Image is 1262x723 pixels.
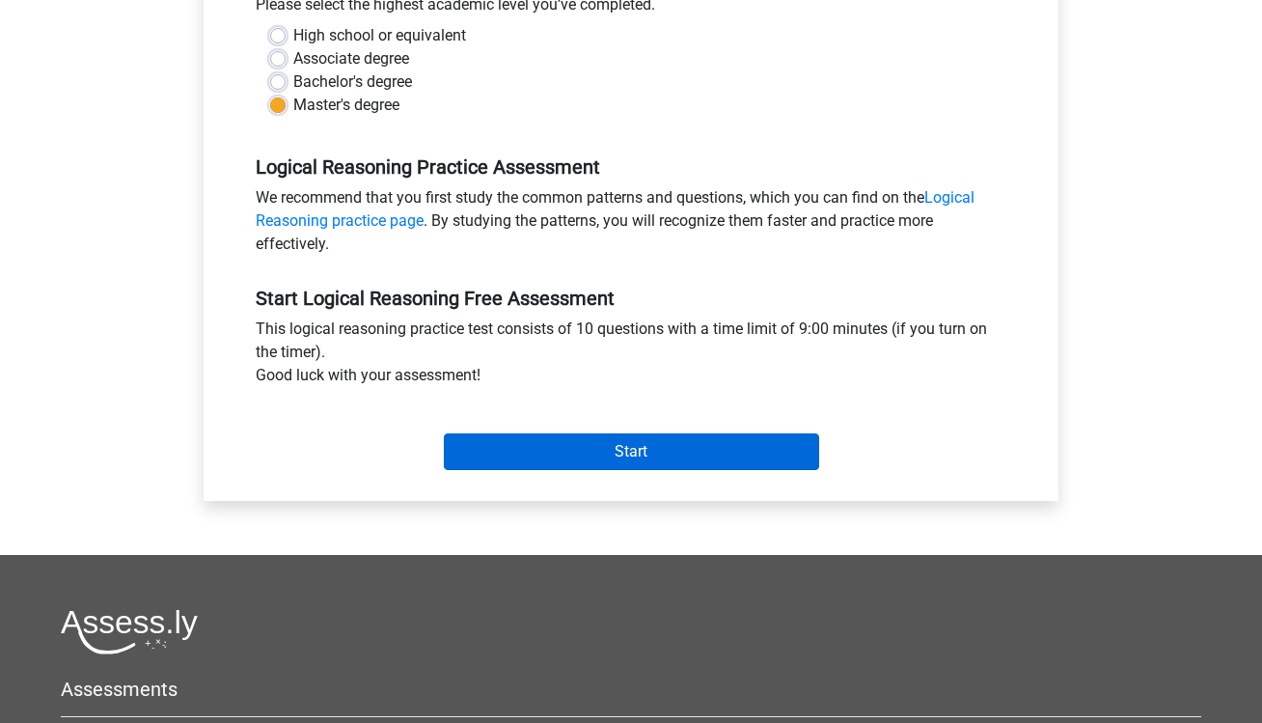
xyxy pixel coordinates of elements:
img: Assessly logo [61,609,198,654]
label: Associate degree [293,47,409,70]
div: We recommend that you first study the common patterns and questions, which you can find on the . ... [241,186,1021,264]
label: High school or equivalent [293,24,466,47]
h5: Logical Reasoning Practice Assessment [256,155,1006,179]
input: Start [444,433,819,470]
label: Master's degree [293,94,399,117]
label: Bachelor's degree [293,70,412,94]
h5: Assessments [61,678,1201,701]
h5: Start Logical Reasoning Free Assessment [256,287,1006,310]
div: This logical reasoning practice test consists of 10 questions with a time limit of 9:00 minutes (... [241,318,1021,395]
